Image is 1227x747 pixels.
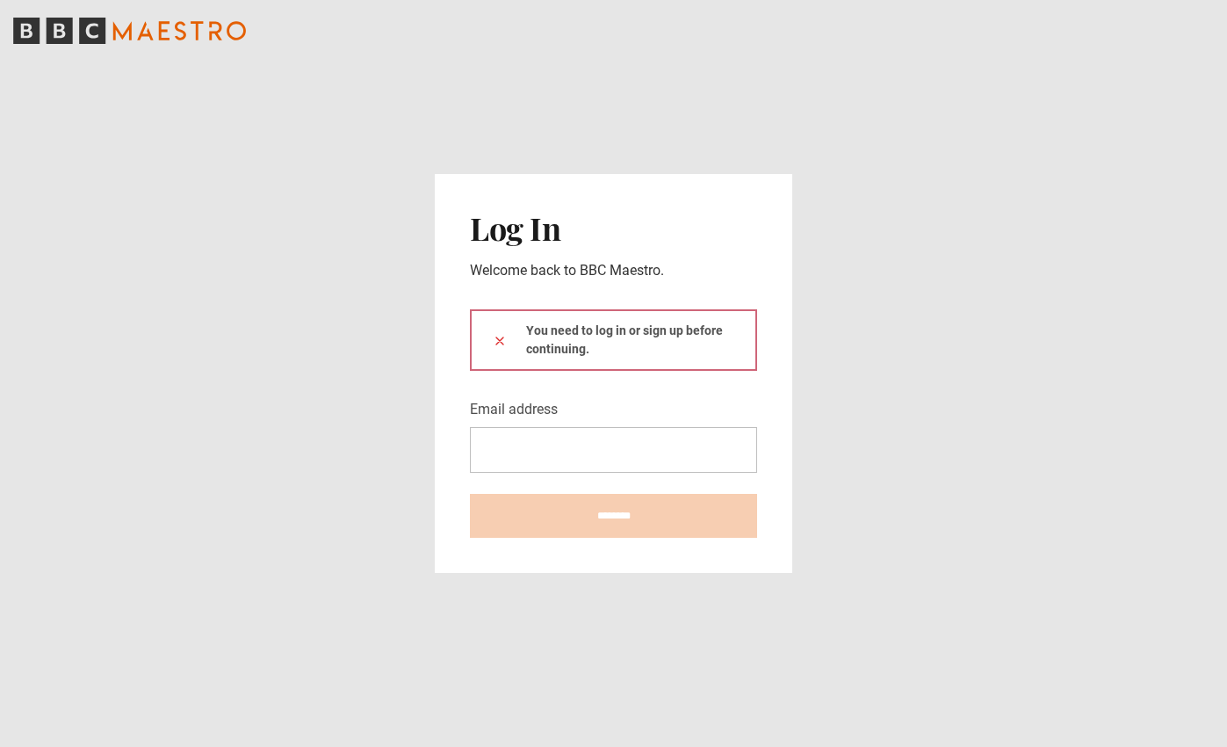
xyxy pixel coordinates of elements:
[13,18,246,44] svg: BBC Maestro
[470,260,757,281] p: Welcome back to BBC Maestro.
[470,309,757,371] div: You need to log in or sign up before continuing.
[470,399,558,420] label: Email address
[470,209,757,246] h2: Log In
